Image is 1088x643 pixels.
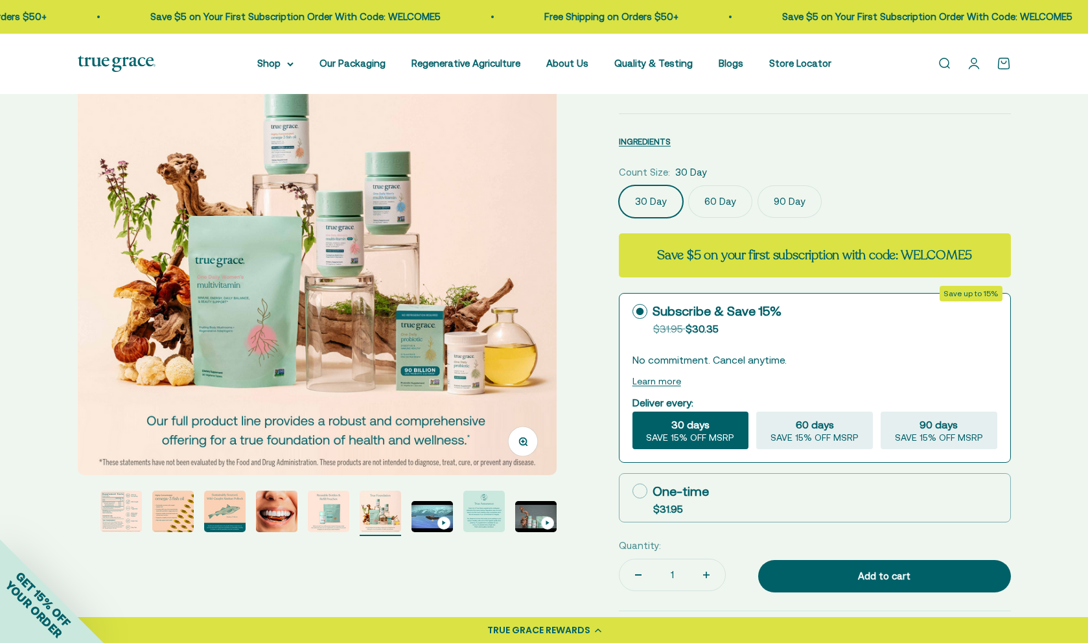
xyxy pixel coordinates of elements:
img: Every lot of True Grace supplements undergoes extensive third-party testing. Regulation says we d... [463,491,505,532]
button: Add to cart [758,560,1011,592]
button: Go to item 10 [411,501,453,536]
span: 30 Day [675,165,707,180]
div: TRUE GRACE REWARDS [487,624,590,637]
button: Go to item 11 [463,491,505,536]
p: Save $5 on Your First Subscription Order With Code: WELCOME5 [741,9,1032,25]
img: Our fish oil is traceable back to the specific fishery it came form, so you can check that it mee... [204,491,246,532]
button: Go to item 9 [360,491,401,536]
button: Go to item 7 [256,491,297,536]
button: Go to item 6 [204,491,246,536]
a: Blogs [719,58,743,69]
img: When you opt for our refill pouches instead of buying a whole new bottle every time you buy suppl... [308,491,349,532]
strong: Save $5 on your first subscription with code: WELCOME5 [657,246,972,264]
a: Quality & Testing [614,58,693,69]
a: Regenerative Agriculture [411,58,520,69]
a: Our Packaging [319,58,386,69]
button: Decrease quantity [619,559,657,590]
button: Go to item 5 [152,491,194,536]
p: Save $5 on Your First Subscription Order With Code: WELCOME5 [110,9,400,25]
legend: Count Size: [619,165,670,180]
button: Increase quantity [688,559,725,590]
img: We source our fish oil from Alaskan Pollock that have been freshly caught for human consumption i... [100,491,142,532]
label: Quantity: [619,538,661,554]
img: Alaskan Pollock live a short life and do not bio-accumulate heavy metals and toxins the way older... [256,491,297,532]
div: Add to cart [784,568,985,584]
img: Our full product line provides a robust and comprehensive offering for a true foundation of healt... [360,491,401,532]
span: INGREDIENTS [619,137,671,146]
span: YOUR ORDER [3,578,65,640]
a: About Us [546,58,588,69]
span: GET 15% OFF [13,569,73,629]
a: Free Shipping on Orders $50+ [503,11,638,22]
button: INGREDIENTS [619,134,671,149]
img: - Sustainably sourced, wild-caught Alaskan fish - Provides 1400 mg of the essential fatty Acids E... [152,491,194,532]
button: Go to item 12 [515,501,557,536]
button: Go to item 8 [308,491,349,536]
summary: Shop [257,56,294,71]
a: Store Locator [769,58,831,69]
button: Go to item 4 [100,491,142,536]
